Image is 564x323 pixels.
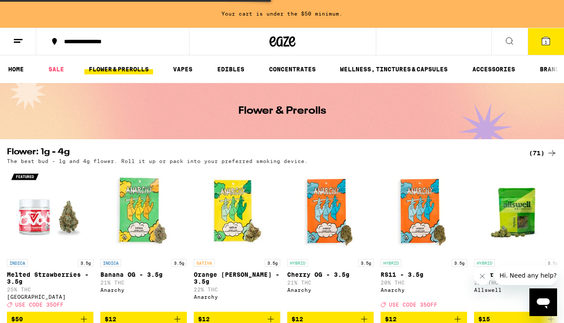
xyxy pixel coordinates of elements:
[171,259,187,267] p: 3.5g
[44,64,68,74] a: SALE
[169,64,197,74] a: VAPES
[381,287,467,293] div: Anarchy
[381,271,467,278] p: RS11 - 3.5g
[194,271,280,285] p: Orange [PERSON_NAME] - 3.5g
[494,266,557,285] iframe: Message from company
[100,168,187,312] a: Open page for Banana OG - 3.5g from Anarchy
[194,287,280,292] p: 22% THC
[474,168,561,312] a: Open page for Sugar Pine - 3.5g from Allswell
[100,280,187,285] p: 21% THC
[478,316,490,323] span: $15
[105,316,116,323] span: $12
[287,259,308,267] p: HYBRID
[194,294,280,300] div: Anarchy
[7,158,308,164] p: The best bud - 1g and 4g flower. Roll it up or pack into your preferred smoking device.
[100,168,187,255] img: Anarchy - Banana OG - 3.5g
[528,28,564,55] button: 1
[11,316,23,323] span: $50
[7,168,93,255] img: Ember Valley - Melted Strawberries - 3.5g
[358,259,374,267] p: 3.5g
[292,316,303,323] span: $12
[545,259,561,267] p: 3.5g
[213,64,249,74] a: EDIBLES
[381,259,401,267] p: HYBRID
[474,268,491,285] iframe: Close message
[474,259,495,267] p: HYBRID
[452,259,467,267] p: 3.5g
[7,168,93,312] a: Open page for Melted Strawberries - 3.5g from Ember Valley
[7,271,93,285] p: Melted Strawberries - 3.5g
[385,316,397,323] span: $12
[381,280,467,285] p: 20% THC
[336,64,452,74] a: WELLNESS, TINCTURES & CAPSULES
[100,259,121,267] p: INDICA
[100,271,187,278] p: Banana OG - 3.5g
[468,64,519,74] a: ACCESSORIES
[529,288,557,316] iframe: Button to launch messaging window
[381,168,467,312] a: Open page for RS11 - 3.5g from Anarchy
[15,302,64,307] span: USE CODE 35OFF
[389,302,437,307] span: USE CODE 35OFF
[474,168,561,255] img: Allswell - Sugar Pine - 3.5g
[4,64,28,74] a: HOME
[287,287,374,293] div: Anarchy
[78,259,93,267] p: 3.5g
[194,168,280,312] a: Open page for Orange Runtz - 3.5g from Anarchy
[7,148,515,158] h2: Flower: 1g - 4g
[7,259,28,267] p: INDICA
[381,168,467,255] img: Anarchy - RS11 - 3.5g
[7,294,93,300] div: [GEOGRAPHIC_DATA]
[100,287,187,293] div: Anarchy
[198,316,210,323] span: $12
[529,148,557,158] a: (71)
[194,168,280,255] img: Anarchy - Orange Runtz - 3.5g
[287,280,374,285] p: 21% THC
[265,259,280,267] p: 3.5g
[287,271,374,278] p: Cherry OG - 3.5g
[84,64,153,74] a: FLOWER & PREROLLS
[287,168,374,255] img: Anarchy - Cherry OG - 3.5g
[238,106,326,116] h1: Flower & Prerolls
[7,287,93,292] p: 25% THC
[545,39,547,45] span: 1
[194,259,215,267] p: SATIVA
[474,287,561,293] div: Allswell
[287,168,374,312] a: Open page for Cherry OG - 3.5g from Anarchy
[265,64,320,74] a: CONCENTRATES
